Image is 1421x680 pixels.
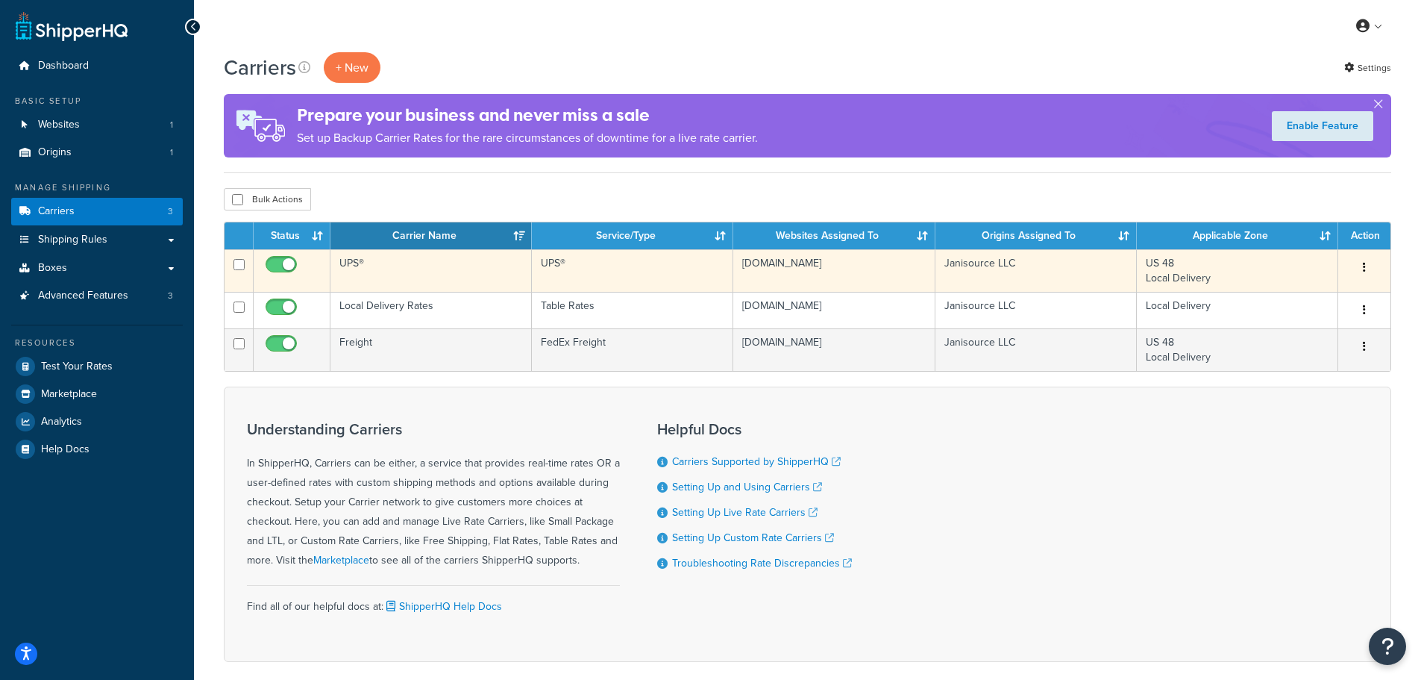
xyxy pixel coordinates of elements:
h3: Helpful Docs [657,421,852,437]
a: Troubleshooting Rate Discrepancies [672,555,852,571]
li: Websites [11,111,183,139]
div: Basic Setup [11,95,183,107]
a: Analytics [11,408,183,435]
td: [DOMAIN_NAME] [733,328,935,371]
span: Test Your Rates [41,361,113,373]
span: Shipping Rules [38,234,107,246]
img: ad-rules-rateshop-fe6ec290ccb7230408bd80ed9643f0289d75e0ffd9eb532fc0e269fcd187b520.png [224,94,297,157]
a: Help Docs [11,436,183,463]
a: Carriers 3 [11,198,183,225]
a: Websites 1 [11,111,183,139]
span: Carriers [38,205,75,218]
td: Janisource LLC [935,328,1137,371]
th: Status: activate to sort column ascending [254,222,330,249]
a: Setting Up and Using Carriers [672,479,822,495]
button: Open Resource Center [1369,628,1406,665]
a: Marketplace [313,552,369,568]
a: Advanced Features 3 [11,282,183,310]
li: Origins [11,139,183,166]
a: Dashboard [11,52,183,80]
a: Settings [1344,57,1391,78]
td: Freight [330,328,532,371]
th: Websites Assigned To: activate to sort column ascending [733,222,935,249]
span: Boxes [38,262,67,275]
td: Janisource LLC [935,292,1137,328]
td: [DOMAIN_NAME] [733,292,935,328]
td: UPS® [532,249,733,292]
a: ShipperHQ Home [16,11,128,41]
a: Enable Feature [1272,111,1373,141]
div: Resources [11,337,183,349]
th: Applicable Zone: activate to sort column ascending [1137,222,1338,249]
a: Setting Up Custom Rate Carriers [672,530,834,546]
a: Boxes [11,255,183,282]
span: Origins [38,146,72,159]
td: Local Delivery Rates [330,292,532,328]
span: 3 [168,290,173,302]
a: Shipping Rules [11,226,183,254]
th: Carrier Name: activate to sort column ascending [330,222,532,249]
span: 1 [170,146,173,159]
a: Origins 1 [11,139,183,166]
th: Action [1338,222,1390,249]
div: Manage Shipping [11,181,183,194]
a: Test Your Rates [11,353,183,380]
h4: Prepare your business and never miss a sale [297,103,758,128]
td: Table Rates [532,292,733,328]
span: Marketplace [41,388,97,401]
span: 1 [170,119,173,131]
span: Analytics [41,416,82,428]
td: FedEx Freight [532,328,733,371]
a: Marketplace [11,381,183,408]
span: Dashboard [38,60,89,72]
th: Service/Type: activate to sort column ascending [532,222,733,249]
h3: Understanding Carriers [247,421,620,437]
li: Carriers [11,198,183,225]
th: Origins Assigned To: activate to sort column ascending [935,222,1137,249]
td: UPS® [330,249,532,292]
li: Advanced Features [11,282,183,310]
a: Carriers Supported by ShipperHQ [672,454,841,470]
a: ShipperHQ Help Docs [383,599,502,614]
a: Setting Up Live Rate Carriers [672,505,818,520]
h1: Carriers [224,53,296,82]
td: [DOMAIN_NAME] [733,249,935,292]
div: In ShipperHQ, Carriers can be either, a service that provides real-time rates OR a user-defined r... [247,421,620,570]
td: Local Delivery [1137,292,1338,328]
button: + New [324,52,380,83]
td: US 48 Local Delivery [1137,328,1338,371]
td: Janisource LLC [935,249,1137,292]
span: Help Docs [41,443,90,456]
button: Bulk Actions [224,188,311,210]
p: Set up Backup Carrier Rates for the rare circumstances of downtime for a live rate carrier. [297,128,758,149]
td: US 48 Local Delivery [1137,249,1338,292]
div: Find all of our helpful docs at: [247,585,620,617]
span: Websites [38,119,80,131]
span: Advanced Features [38,290,128,302]
span: 3 [168,205,173,218]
